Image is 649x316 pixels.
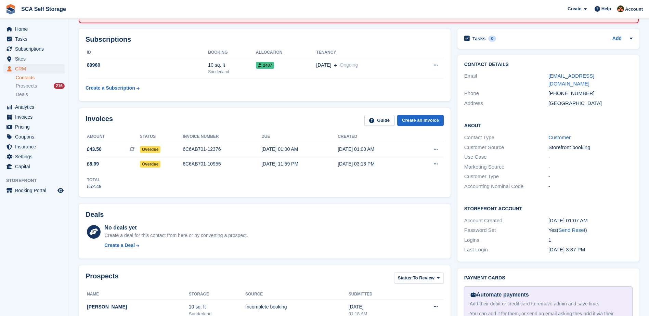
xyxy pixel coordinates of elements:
[568,5,581,12] span: Create
[86,131,140,142] th: Amount
[464,62,633,67] h2: Contact Details
[15,122,56,132] span: Pricing
[86,47,208,58] th: ID
[548,153,633,161] div: -
[398,275,413,281] span: Status:
[87,303,189,311] div: [PERSON_NAME]
[104,232,248,239] div: Create a deal for this contact from here or by converting a prospect.
[464,205,633,212] h2: Storefront Account
[548,247,585,252] time: 2025-06-09 14:37:48 UTC
[86,272,119,285] h2: Prospects
[104,242,248,249] a: Create a Deal
[104,242,135,249] div: Create a Deal
[464,134,548,142] div: Contact Type
[15,64,56,74] span: CRM
[464,183,548,190] div: Accounting Nominal Code
[3,54,65,64] a: menu
[464,153,548,161] div: Use Case
[86,82,140,94] a: Create a Subscription
[3,64,65,74] a: menu
[338,146,414,153] div: [DATE] 01:00 AM
[86,62,208,69] div: 89960
[3,152,65,161] a: menu
[15,102,56,112] span: Analytics
[548,217,633,225] div: [DATE] 01:07 AM
[3,34,65,44] a: menu
[349,289,408,300] th: Submitted
[208,47,256,58] th: Booking
[548,183,633,190] div: -
[189,289,245,300] th: Storage
[15,142,56,152] span: Insurance
[5,4,16,14] img: stora-icon-8386f47178a22dfd0bd8f6a31ec36ba5ce8667c1dd55bd0f319d3a0aa187defe.svg
[464,163,548,171] div: Marketing Source
[140,161,161,168] span: Overdue
[183,146,261,153] div: 6C6AB701-12376
[15,162,56,171] span: Capital
[16,91,28,98] span: Deals
[16,82,65,90] a: Prospects 216
[464,90,548,97] div: Phone
[558,227,585,233] a: Send Reset
[464,173,548,181] div: Customer Type
[364,115,394,126] a: Guide
[472,36,486,42] h2: Tasks
[87,183,102,190] div: £52.49
[16,91,65,98] a: Deals
[208,69,256,75] div: Sunderland
[15,112,56,122] span: Invoices
[464,72,548,88] div: Email
[15,34,56,44] span: Tasks
[86,115,113,126] h2: Invoices
[397,115,444,126] a: Create an Invoice
[3,186,65,195] a: menu
[87,177,102,183] div: Total
[245,303,349,311] div: Incomplete booking
[464,217,548,225] div: Account Created
[3,112,65,122] a: menu
[86,211,104,219] h2: Deals
[256,47,316,58] th: Allocation
[86,36,444,43] h2: Subscriptions
[3,24,65,34] a: menu
[338,160,414,168] div: [DATE] 03:13 PM
[140,146,161,153] span: Overdue
[413,275,434,281] span: To Review
[15,24,56,34] span: Home
[140,131,183,142] th: Status
[183,131,261,142] th: Invoice number
[256,62,274,69] span: 2407
[3,162,65,171] a: menu
[601,5,611,12] span: Help
[470,300,627,307] div: Add their debit or credit card to remove admin and save time.
[464,100,548,107] div: Address
[16,75,65,81] a: Contacts
[104,224,248,232] div: No deals yet
[548,144,633,152] div: Storefront booking
[3,142,65,152] a: menu
[16,83,37,89] span: Prospects
[3,122,65,132] a: menu
[3,132,65,142] a: menu
[548,100,633,107] div: [GEOGRAPHIC_DATA]
[15,152,56,161] span: Settings
[87,160,99,168] span: £8.99
[54,83,65,89] div: 216
[3,44,65,54] a: menu
[394,272,444,284] button: Status: To Review
[340,62,358,68] span: Ongoing
[86,84,135,92] div: Create a Subscription
[488,36,496,42] div: 0
[464,144,548,152] div: Customer Source
[56,186,65,195] a: Preview store
[189,303,245,311] div: 10 sq. ft
[464,236,548,244] div: Logins
[15,132,56,142] span: Coupons
[87,146,102,153] span: £43.50
[18,3,69,15] a: SCA Self Storage
[470,291,627,299] div: Automate payments
[15,186,56,195] span: Booking Portal
[261,160,338,168] div: [DATE] 11:59 PM
[548,90,633,97] div: [PHONE_NUMBER]
[612,35,622,43] a: Add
